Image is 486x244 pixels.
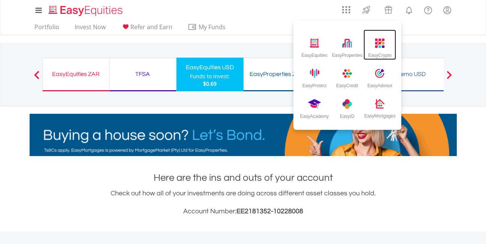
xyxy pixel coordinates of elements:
[342,6,350,14] img: grid-menu-icon.svg
[30,206,457,217] h3: Account Number:
[308,99,321,109] img: easy-id-icon
[46,2,126,17] a: Home page
[300,111,329,119] div: EasyAcademy
[377,2,399,16] a: Vouchers
[419,2,438,17] a: FAQ's and Support
[442,74,457,82] button: Next
[236,208,303,215] span: EE2181352-10228008
[181,62,239,73] div: EasyEquities USD
[72,23,109,35] a: Invest Now
[368,50,392,58] div: EasyCrypto
[47,4,126,17] img: EasyEquities_Logo.png
[399,2,419,17] a: Notifications
[342,99,352,109] img: easy-academy-icon
[29,74,44,82] button: Previous
[364,110,395,119] div: EasyMortgages
[360,4,372,16] img: thrive-v2.svg
[30,114,457,156] img: EasyMortage Promotion Banner
[375,69,384,78] img: easy-advisor-icon
[203,80,217,87] span: $0.69
[342,69,352,78] img: easy-credit-icon
[340,111,354,119] div: EasyID
[336,80,358,88] div: EasyCredit
[382,69,440,79] div: Demo USD
[118,23,175,35] a: Refer and Earn
[248,69,306,79] div: EasyProperties ZAR
[190,73,230,80] div: Funds to invest:
[114,69,172,79] div: TFSA
[337,2,355,14] a: AppsGrid
[367,80,392,88] div: EasyAdvisor
[301,49,327,58] div: EasyEquities
[375,99,384,109] img: easy-mortgages-icon
[30,188,457,217] div: Check out how all of your investments are doing across different asset classes you hold.
[130,23,172,31] span: Refer and Earn
[30,171,457,184] h1: Here are the ins and outs of your account
[188,22,237,32] span: My Funds
[31,23,62,35] a: Portfolio
[332,50,362,58] div: EasyProperties
[302,80,327,88] div: EasyProtect
[438,2,457,18] a: My Profile
[47,69,105,79] div: EasyEquities ZAR
[382,4,395,16] img: vouchers-v2.svg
